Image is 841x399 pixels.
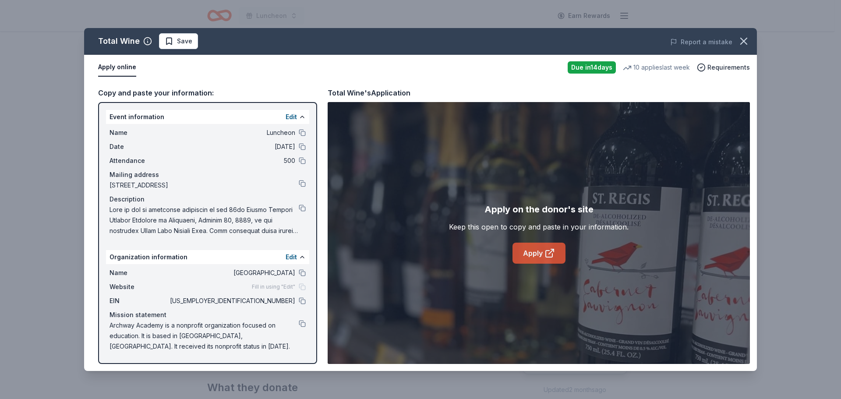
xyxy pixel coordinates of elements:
button: Apply online [98,58,136,77]
div: Keep this open to copy and paste in your information. [449,222,629,232]
span: 500 [168,155,295,166]
button: Edit [286,252,297,262]
span: Name [110,268,168,278]
span: [STREET_ADDRESS] [110,180,299,191]
div: Mailing address [110,169,306,180]
span: Date [110,141,168,152]
span: Fill in using "Edit" [252,283,295,290]
button: Save [159,33,198,49]
span: Luncheon [168,127,295,138]
a: Apply [512,243,565,264]
span: [GEOGRAPHIC_DATA] [168,268,295,278]
span: Archway Academy is a nonprofit organization focused on education. It is based in [GEOGRAPHIC_DATA... [110,320,299,352]
span: EIN [110,296,168,306]
button: Requirements [697,62,750,73]
span: Requirements [707,62,750,73]
span: Save [177,36,192,46]
div: Total Wine [98,34,140,48]
div: Total Wine's Application [328,87,410,99]
div: Organization information [106,250,309,264]
div: 10 applies last week [623,62,690,73]
div: Mission statement [110,310,306,320]
div: Apply on the donor's site [484,202,594,216]
button: Edit [286,112,297,122]
div: Description [110,194,306,205]
span: [US_EMPLOYER_IDENTIFICATION_NUMBER] [168,296,295,306]
span: Name [110,127,168,138]
span: [DATE] [168,141,295,152]
span: Attendance [110,155,168,166]
span: Lore ip dol si ametconse adipiscin el sed 86do Eiusmo Tempori Utlabor Etdolore ma Aliquaeni, Admi... [110,205,299,236]
div: Copy and paste your information: [98,87,317,99]
button: Report a mistake [670,37,732,47]
div: Due in 14 days [568,61,616,74]
span: Website [110,282,168,292]
div: Event information [106,110,309,124]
